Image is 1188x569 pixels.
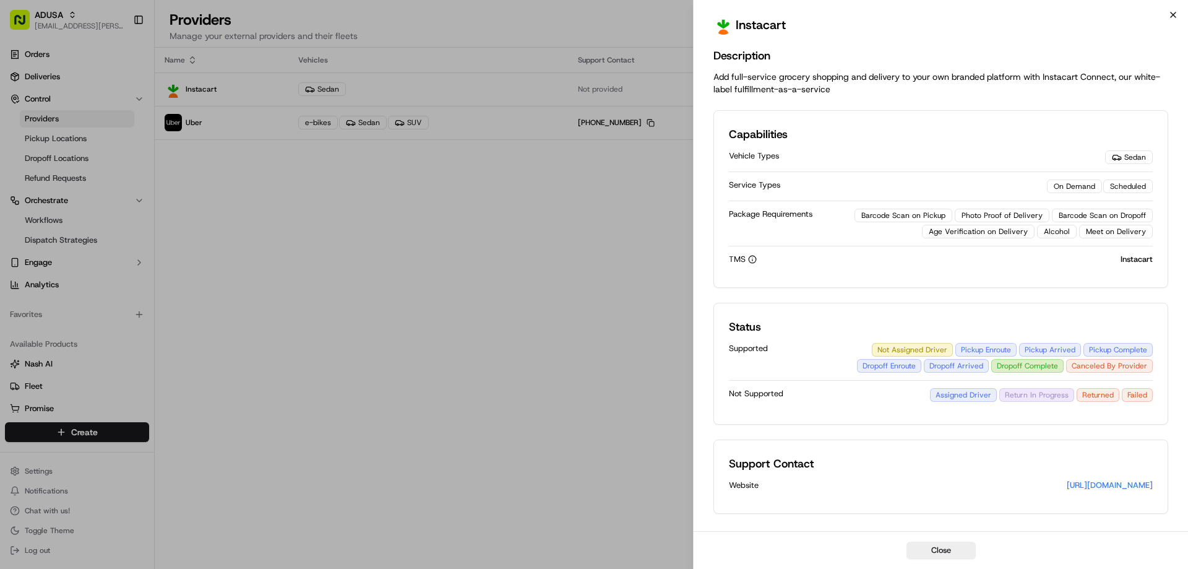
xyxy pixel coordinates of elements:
a: Powered byPylon [87,209,150,219]
div: TMS [729,254,1121,265]
div: Alcohol [1037,225,1077,238]
h2: Capabilities [729,126,1153,143]
div: Scheduled [1103,180,1153,193]
div: Sedan [1105,150,1153,164]
div: Service Types [729,180,1047,191]
div: Website [729,480,1067,491]
div: Barcode Scan on Pickup [854,209,952,222]
div: Age Verification on Delivery [922,225,1035,238]
div: 💻 [105,181,114,191]
div: On Demand [1047,180,1102,193]
input: Got a question? Start typing here... [32,80,223,93]
h2: Support Contact [729,455,1153,472]
div: 📗 [12,181,22,191]
img: 1736555255976-a54dd68f-1ca7-489b-9aae-adbdc363a1c4 [12,118,35,141]
button: Start new chat [210,122,225,137]
img: Nash [12,12,37,37]
div: We're available if you need us! [42,131,157,141]
h2: Description [713,47,1168,64]
span: API Documentation [117,180,199,192]
span: Pylon [123,210,150,219]
div: Package Requirements [729,209,814,220]
div: Start new chat [42,118,203,131]
span: Not Supported [729,388,920,399]
div: Photo Proof of Delivery [955,209,1049,222]
div: Meet on Delivery [1079,225,1153,238]
p: Add full-service grocery shopping and delivery to your own branded platform with Instacart Connec... [713,71,1168,95]
span: Supported [729,343,814,354]
a: 💻API Documentation [100,175,204,197]
button: Close [906,542,976,559]
a: 📗Knowledge Base [7,175,100,197]
img: profile_instacart_ahold_partner.png [713,15,733,35]
h2: Status [729,318,1153,336]
h2: Instacart [736,16,786,33]
p: Instacart [1121,254,1153,265]
div: Vehicle Types [729,150,1105,162]
div: Barcode Scan on Dropoff [1052,209,1153,222]
a: [URL][DOMAIN_NAME] [1067,480,1153,490]
p: Welcome 👋 [12,50,225,69]
span: Knowledge Base [25,180,95,192]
